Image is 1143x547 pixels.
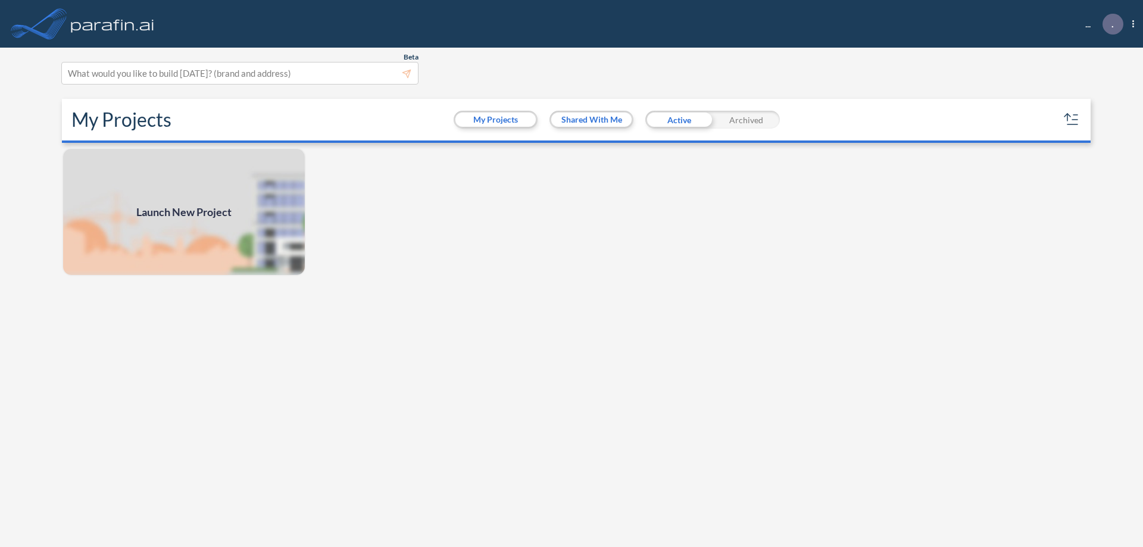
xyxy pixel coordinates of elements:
[1067,14,1134,35] div: ...
[1111,18,1114,29] p: .
[68,12,157,36] img: logo
[71,108,171,131] h2: My Projects
[404,52,419,62] span: Beta
[551,112,632,127] button: Shared With Me
[713,111,780,129] div: Archived
[136,204,232,220] span: Launch New Project
[455,112,536,127] button: My Projects
[62,148,306,276] img: add
[62,148,306,276] a: Launch New Project
[645,111,713,129] div: Active
[1062,110,1081,129] button: sort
